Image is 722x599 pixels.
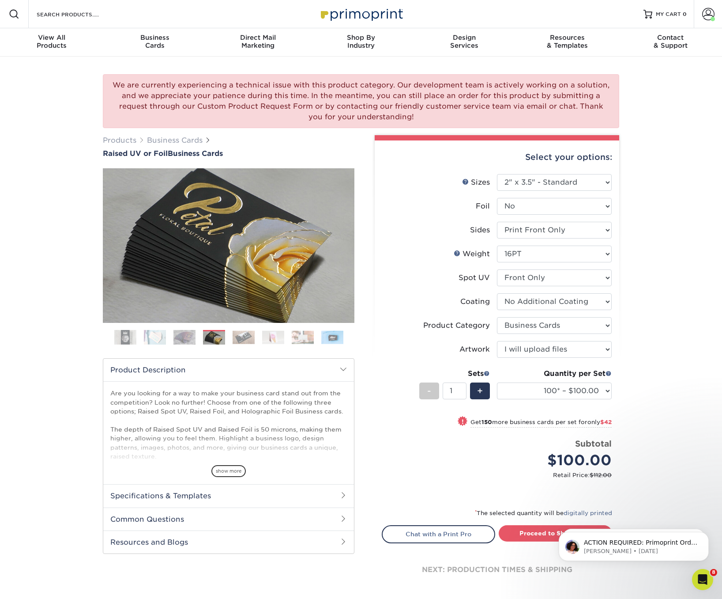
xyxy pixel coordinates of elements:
[516,34,619,42] span: Resources
[103,74,619,128] div: We are currently experiencing a technical issue with this product category. Our development team ...
[683,11,687,17] span: 0
[481,419,492,425] strong: 150
[545,513,722,575] iframe: Intercom notifications message
[656,11,681,18] span: MY CART
[564,510,612,516] a: digitally printed
[710,569,717,576] span: 8
[590,472,612,478] span: $112.00
[103,149,168,158] span: Raised UV or Foil
[103,149,354,158] h1: Business Cards
[459,344,490,355] div: Artwork
[114,326,136,349] img: Business Cards 01
[619,34,722,42] span: Contact
[110,389,347,560] p: Are you looking for a way to make your business card stand out from the competition? Look no furt...
[309,28,413,57] a: Shop ByIndustry
[460,296,490,307] div: Coating
[413,34,516,42] span: Design
[476,201,490,212] div: Foil
[103,149,354,158] a: Raised UV or FoilBusiness Cards
[382,140,612,174] div: Select your options:
[206,34,309,49] div: Marketing
[462,177,490,188] div: Sizes
[103,484,354,507] h2: Specifications & Templates
[692,569,713,590] iframe: Intercom live chat
[477,384,483,398] span: +
[462,417,464,426] span: !
[427,384,431,398] span: -
[619,28,722,57] a: Contact& Support
[103,159,354,333] img: Raised UV or Foil 04
[499,525,612,541] a: Proceed to Shipping
[382,525,495,543] a: Chat with a Print Pro
[575,439,612,448] strong: Subtotal
[103,531,354,554] h2: Resources and Blogs
[292,330,314,344] img: Business Cards 07
[203,330,225,346] img: Business Cards 04
[103,28,207,57] a: BusinessCards
[389,471,612,479] small: Retail Price:
[36,9,122,19] input: SEARCH PRODUCTS.....
[475,510,612,516] small: The selected quantity will be
[103,359,354,381] h2: Product Description
[459,273,490,283] div: Spot UV
[413,34,516,49] div: Services
[206,28,309,57] a: Direct MailMarketing
[38,34,152,42] p: Message from Avery, sent 5w ago
[211,465,246,477] span: show more
[587,419,612,425] span: only
[516,34,619,49] div: & Templates
[103,136,136,144] a: Products
[382,543,612,596] div: next: production times & shipping
[516,28,619,57] a: Resources& Templates
[470,225,490,235] div: Sides
[497,368,612,379] div: Quantity per Set
[423,320,490,331] div: Product Category
[262,330,284,344] img: Business Cards 06
[317,4,405,23] img: Primoprint
[147,136,203,144] a: Business Cards
[206,34,309,42] span: Direct Mail
[470,419,612,428] small: Get more business cards per set for
[309,34,413,49] div: Industry
[38,26,152,200] span: ACTION REQUIRED: Primoprint Order 25825-22467-47885 Good morning [PERSON_NAME], Thank you for pla...
[321,330,343,344] img: Business Cards 08
[454,249,490,259] div: Weight
[419,368,490,379] div: Sets
[233,330,255,344] img: Business Cards 05
[600,419,612,425] span: $42
[619,34,722,49] div: & Support
[413,28,516,57] a: DesignServices
[103,34,207,42] span: Business
[144,330,166,345] img: Business Cards 02
[309,34,413,42] span: Shop By
[103,34,207,49] div: Cards
[504,450,612,471] div: $100.00
[173,330,196,345] img: Business Cards 03
[103,508,354,531] h2: Common Questions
